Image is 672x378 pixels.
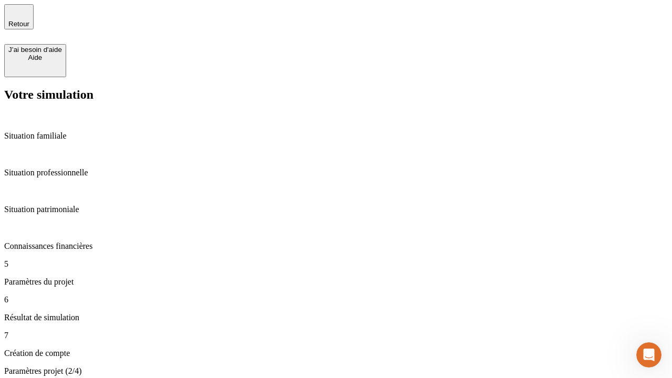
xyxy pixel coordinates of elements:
p: Situation familiale [4,131,668,141]
p: Situation patrimoniale [4,205,668,214]
h2: Votre simulation [4,88,668,102]
p: 5 [4,259,668,269]
div: Aide [8,54,62,61]
p: Paramètres du projet [4,277,668,287]
iframe: Intercom live chat [636,342,661,367]
p: Résultat de simulation [4,313,668,322]
button: J’ai besoin d'aideAide [4,44,66,77]
p: Situation professionnelle [4,168,668,177]
p: 6 [4,295,668,304]
p: Paramètres projet (2/4) [4,366,668,376]
p: 7 [4,331,668,340]
p: Connaissances financières [4,241,668,251]
p: Création de compte [4,349,668,358]
span: Retour [8,20,29,28]
button: Retour [4,4,34,29]
div: J’ai besoin d'aide [8,46,62,54]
